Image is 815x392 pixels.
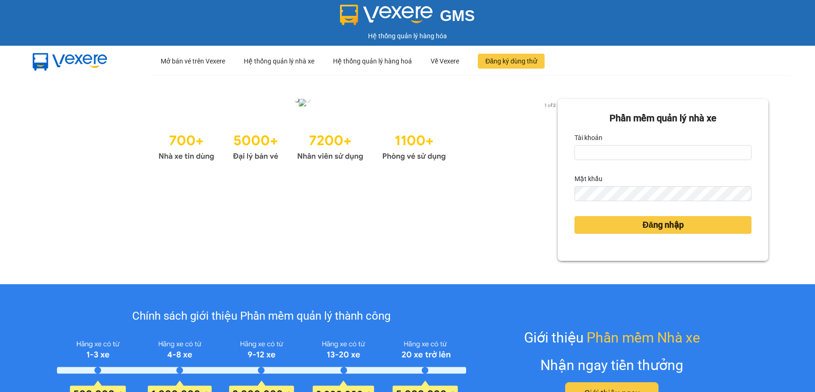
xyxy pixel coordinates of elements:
div: Chính sách giới thiệu Phần mềm quản lý thành công [57,308,466,325]
li: slide item 1 [295,98,298,102]
li: slide item 2 [306,98,310,102]
div: Hệ thống quản lý nhà xe [244,46,314,76]
input: Mật khẩu [574,186,751,201]
div: Giới thiệu [524,327,700,349]
span: Đăng ký dùng thử [485,56,537,66]
button: Đăng nhập [574,216,751,234]
div: Mở bán vé trên Vexere [161,46,225,76]
div: Phần mềm quản lý nhà xe [574,111,751,126]
button: next slide / item [545,99,558,109]
img: Statistics.png [158,128,446,163]
input: Tài khoản [574,145,751,160]
div: Hệ thống quản lý hàng hóa [2,31,813,41]
button: previous slide / item [47,99,60,109]
img: logo 2 [340,5,432,25]
span: GMS [440,7,475,24]
div: Về Vexere [431,46,459,76]
label: Tài khoản [574,130,602,145]
span: Phần mềm Nhà xe [587,327,700,349]
p: 1 of 2 [541,99,558,111]
div: Nhận ngay tiền thưởng [540,354,683,376]
a: GMS [340,14,475,21]
label: Mật khẩu [574,171,602,186]
div: Hệ thống quản lý hàng hoá [333,46,412,76]
img: mbUUG5Q.png [23,46,117,77]
span: Đăng nhập [643,218,684,231]
button: Đăng ký dùng thử [478,54,545,69]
